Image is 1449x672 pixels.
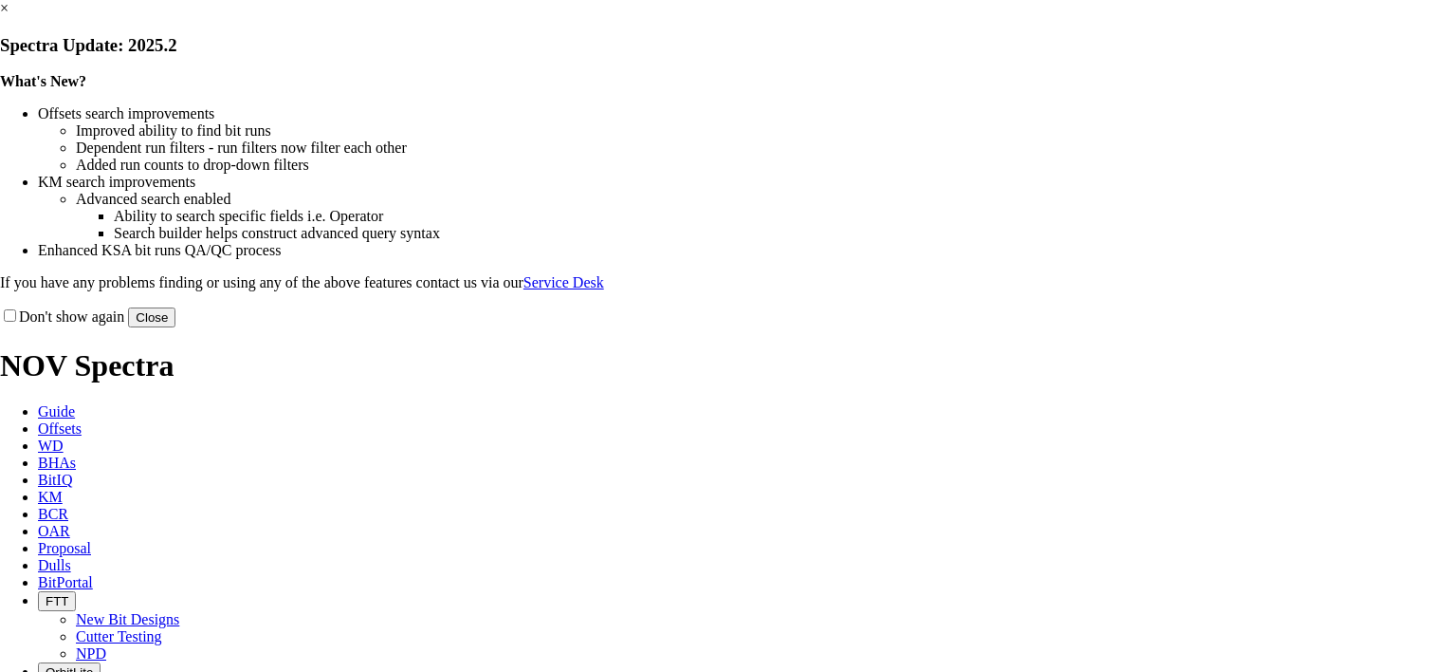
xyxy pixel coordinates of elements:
span: Dulls [38,557,71,573]
span: Offsets [38,420,82,437]
span: BitPortal [38,574,93,590]
li: Search builder helps construct advanced query syntax [114,225,1449,242]
span: WD [38,438,64,454]
span: Proposal [38,540,91,556]
li: Ability to search specific fields i.e. Operator [114,208,1449,225]
li: Enhanced KSA bit runs QA/QC process [38,242,1449,259]
button: Close [128,308,175,327]
input: Don't show again [4,309,16,322]
span: BCR [38,506,68,522]
span: BHAs [38,455,76,471]
span: OAR [38,523,70,539]
span: Guide [38,403,75,420]
li: Improved ability to find bit runs [76,122,1449,140]
a: New Bit Designs [76,611,179,627]
span: FTT [46,594,68,608]
a: Service Desk [523,274,604,290]
li: KM search improvements [38,174,1449,191]
li: Advanced search enabled [76,191,1449,208]
span: BitIQ [38,472,72,488]
a: Cutter Testing [76,628,162,644]
li: Offsets search improvements [38,105,1449,122]
a: NPD [76,645,106,662]
li: Added run counts to drop-down filters [76,157,1449,174]
li: Dependent run filters - run filters now filter each other [76,140,1449,157]
span: KM [38,489,63,505]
